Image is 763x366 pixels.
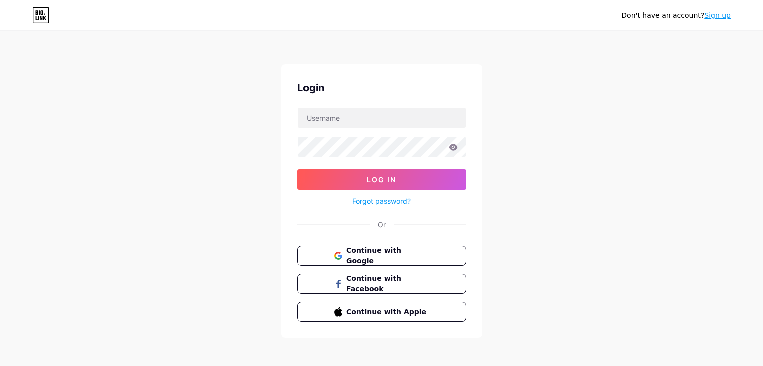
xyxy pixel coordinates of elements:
[346,245,429,266] span: Continue with Google
[297,246,466,266] button: Continue with Google
[352,196,411,206] a: Forgot password?
[297,169,466,190] button: Log In
[297,80,466,95] div: Login
[298,108,466,128] input: Username
[378,219,386,230] div: Or
[297,302,466,322] button: Continue with Apple
[621,10,731,21] div: Don't have an account?
[704,11,731,19] a: Sign up
[346,273,429,294] span: Continue with Facebook
[367,175,396,184] span: Log In
[297,274,466,294] button: Continue with Facebook
[346,307,429,317] span: Continue with Apple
